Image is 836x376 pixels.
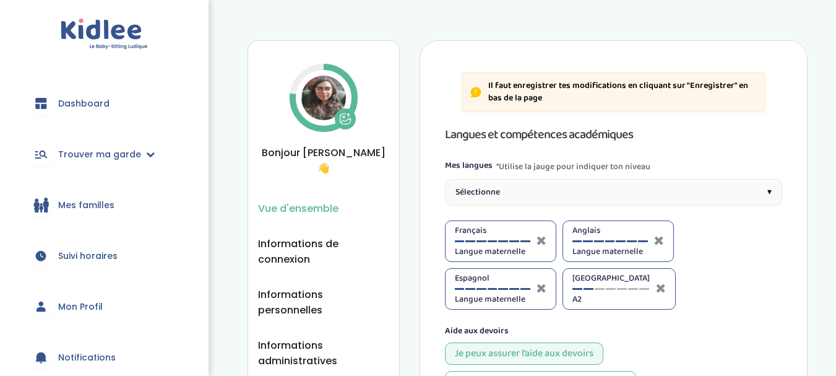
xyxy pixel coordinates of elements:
[572,245,648,258] span: Langue maternelle
[572,272,650,285] span: [GEOGRAPHIC_DATA]
[258,145,389,176] span: Bonjour [PERSON_NAME] 👋
[19,183,190,227] a: Mes familles
[445,125,633,144] span: Langues et compétences académiques
[496,159,650,174] span: *Utilise la jauge pour indiquer ton niveau
[767,186,772,199] span: ▾
[258,236,389,267] button: Informations de connexion
[19,132,190,177] a: Trouver ma garde
[455,245,530,258] span: Langue maternelle
[445,325,509,338] label: Aide aux devoirs
[445,159,493,174] label: Mes langues
[58,97,110,110] span: Dashboard
[572,293,650,306] span: A2
[445,343,603,365] div: Je peux assurer l’aide aux devoirs
[258,287,389,318] button: Informations personnelles
[58,250,118,263] span: Suivi horaires
[58,351,116,364] span: Notifications
[572,224,648,237] span: Anglais
[455,272,530,285] span: Espagnol
[58,148,141,161] span: Trouver ma garde
[58,199,114,212] span: Mes familles
[488,80,757,104] p: Il faut enregistrer tes modifications en cliquant sur "Enregistrer" en bas de la page
[19,81,190,126] a: Dashboard
[258,338,389,369] button: Informations administratives
[61,19,148,50] img: logo.svg
[19,284,190,329] a: Mon Profil
[301,76,346,120] img: Avatar
[455,224,530,237] span: Français
[258,201,338,216] button: Vue d'ensemble
[455,186,500,199] span: Sélectionne
[19,234,190,278] a: Suivi horaires
[58,300,103,313] span: Mon Profil
[455,293,530,306] span: Langue maternelle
